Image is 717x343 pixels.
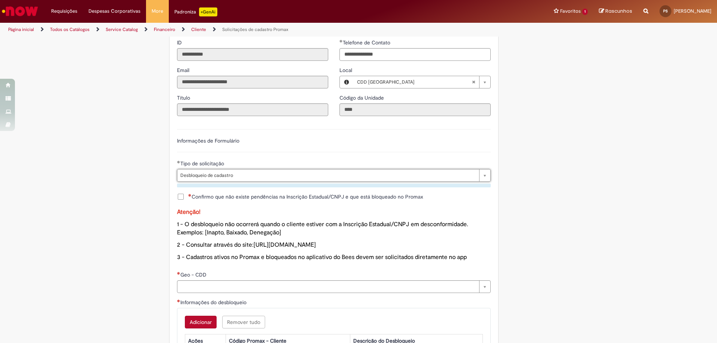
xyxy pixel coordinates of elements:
span: 1 [582,9,588,15]
span: Necessários [188,194,192,197]
a: Solicitações de cadastro Promax [222,26,288,32]
span: Informações do desbloqueio [180,299,248,306]
span: Rascunhos [605,7,632,15]
p: +GenAi [199,7,217,16]
button: Local, Visualizar este registro CDD Petrópolis [340,76,353,88]
a: Service Catalog [106,26,138,32]
a: Todos os Catálogos [50,26,90,32]
span: Telefone de Contato [343,39,392,46]
span: Obrigatório Preenchido [177,160,180,163]
span: Local [339,67,354,74]
a: Financeiro [154,26,175,32]
span: Obrigatório Preenchido [339,40,343,43]
label: Somente leitura - Código da Unidade [339,94,385,102]
span: [PERSON_NAME] [674,8,711,14]
input: Email [177,76,328,88]
span: Somente leitura - Código da Unidade [339,94,385,101]
span: CDD [GEOGRAPHIC_DATA] [357,76,472,88]
ul: Trilhas de página [6,23,472,37]
span: More [152,7,163,15]
span: 1 - O desbloqueio não ocorrerá quando o cliente estiver com a Inscrição Estadual/CNPJ em desconfo... [177,221,468,237]
a: CDD [GEOGRAPHIC_DATA]Limpar campo Local [353,76,490,88]
img: ServiceNow [1,4,39,19]
input: Título [177,103,328,116]
span: Despesas Corporativas [89,7,140,15]
label: Somente leitura - Título [177,94,192,102]
span: 3 - Cadastros ativos no Promax e bloqueados no aplicativo do Bees devem ser solicitados diretamen... [177,253,467,261]
label: Somente leitura - Email [177,66,191,74]
a: Página inicial [8,26,34,32]
span: Somente leitura - Email [177,67,191,74]
abbr: Limpar campo Local [468,76,479,88]
a: Limpar campo Geo - CDD [177,280,491,293]
div: Padroniza [174,7,217,16]
input: Código da Unidade [339,103,491,116]
span: Atenção! [177,208,201,216]
label: Informações de Formulário [177,137,239,144]
span: Tipo de solicitação [180,160,226,167]
span: Somente leitura - Título [177,94,192,101]
span: Geo - CDD [180,271,208,278]
a: Rascunhos [599,8,632,15]
input: Telefone de Contato [339,48,491,61]
span: PS [663,9,668,13]
a: Cliente [191,26,206,32]
label: Somente leitura - ID [177,39,183,46]
a: [URL][DOMAIN_NAME] [254,241,316,249]
span: 2 - Consultar através do site: [177,241,316,249]
span: Necessários [177,272,180,275]
span: Requisições [51,7,77,15]
span: Necessários [177,299,180,302]
span: Favoritos [560,7,581,15]
input: ID [177,48,328,61]
span: Desbloqueio de cadastro [180,169,475,181]
button: Add a row for Informações do desbloqueio [185,316,217,328]
span: Confirmo que não existe pendências na Inscrição Estadual/CNPJ e que está bloqueado no Promax [188,193,423,200]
